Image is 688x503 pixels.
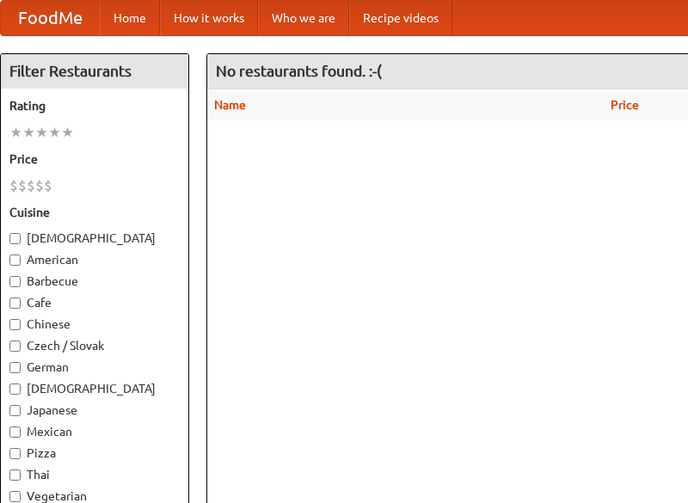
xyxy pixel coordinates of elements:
label: Thai [9,466,180,483]
input: Thai [9,469,21,481]
h5: Price [9,150,180,168]
a: How it works [160,1,258,35]
li: $ [35,176,44,195]
label: [DEMOGRAPHIC_DATA] [9,380,180,397]
label: Czech / Slovak [9,337,180,354]
input: Mexican [9,426,21,438]
li: ★ [48,123,61,142]
h5: Cuisine [9,204,180,221]
label: American [9,251,180,268]
li: $ [9,176,18,195]
input: Japanese [9,405,21,416]
li: ★ [61,123,74,142]
li: $ [27,176,35,195]
label: German [9,359,180,376]
input: Vegetarian [9,491,21,502]
label: Japanese [9,402,180,419]
a: Home [100,1,160,35]
input: American [9,255,21,266]
h4: Filter Restaurants [1,54,188,89]
input: German [9,362,21,373]
ng-pluralize: No restaurants found. :-( [216,63,382,79]
input: Chinese [9,319,21,330]
input: Barbecue [9,276,21,287]
label: Cafe [9,294,180,311]
a: Name [214,98,246,112]
h5: Rating [9,97,180,114]
input: Pizza [9,448,21,459]
label: [DEMOGRAPHIC_DATA] [9,230,180,247]
a: Who we are [258,1,349,35]
li: ★ [9,123,22,142]
label: Barbecue [9,273,180,290]
label: Mexican [9,423,180,440]
a: FoodMe [1,1,100,35]
input: [DEMOGRAPHIC_DATA] [9,383,21,395]
li: ★ [22,123,35,142]
input: Cafe [9,298,21,309]
li: ★ [35,123,48,142]
label: Pizza [9,445,180,462]
li: $ [18,176,27,195]
label: Chinese [9,316,180,333]
a: Recipe videos [349,1,452,35]
input: [DEMOGRAPHIC_DATA] [9,233,21,244]
a: Price [611,98,639,112]
li: $ [44,176,52,195]
input: Czech / Slovak [9,340,21,352]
